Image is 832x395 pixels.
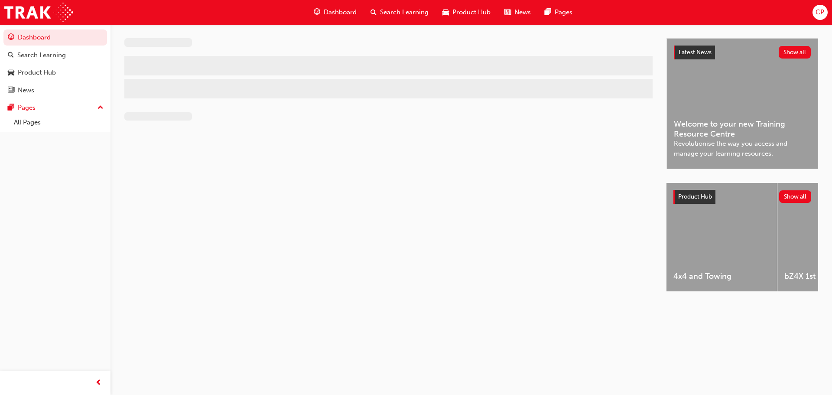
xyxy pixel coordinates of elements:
[97,102,104,114] span: up-icon
[18,68,56,78] div: Product Hub
[497,3,538,21] a: news-iconNews
[679,49,712,56] span: Latest News
[555,7,572,17] span: Pages
[370,7,377,18] span: search-icon
[8,104,14,112] span: pages-icon
[452,7,491,17] span: Product Hub
[8,87,14,95] span: news-icon
[674,46,811,59] a: Latest NewsShow all
[673,190,811,204] a: Product HubShow all
[3,47,107,63] a: Search Learning
[545,7,551,18] span: pages-icon
[3,29,107,46] a: Dashboard
[435,3,497,21] a: car-iconProduct Hub
[816,7,824,17] span: CP
[514,7,531,17] span: News
[779,190,812,203] button: Show all
[673,271,770,281] span: 4x4 and Towing
[17,50,66,60] div: Search Learning
[4,3,73,22] img: Trak
[779,46,811,59] button: Show all
[8,69,14,77] span: car-icon
[324,7,357,17] span: Dashboard
[3,28,107,100] button: DashboardSearch LearningProduct HubNews
[442,7,449,18] span: car-icon
[307,3,364,21] a: guage-iconDashboard
[3,100,107,116] button: Pages
[803,366,823,386] iframe: Intercom live chat
[8,52,14,59] span: search-icon
[8,34,14,42] span: guage-icon
[364,3,435,21] a: search-iconSearch Learning
[678,193,712,200] span: Product Hub
[674,139,811,158] span: Revolutionise the way you access and manage your learning resources.
[380,7,429,17] span: Search Learning
[812,5,828,20] button: CP
[95,378,102,388] span: prev-icon
[674,119,811,139] span: Welcome to your new Training Resource Centre
[10,116,107,129] a: All Pages
[504,7,511,18] span: news-icon
[666,183,777,291] a: 4x4 and Towing
[3,82,107,98] a: News
[3,65,107,81] a: Product Hub
[666,38,818,169] a: Latest NewsShow allWelcome to your new Training Resource CentreRevolutionise the way you access a...
[314,7,320,18] span: guage-icon
[538,3,579,21] a: pages-iconPages
[18,85,34,95] div: News
[18,103,36,113] div: Pages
